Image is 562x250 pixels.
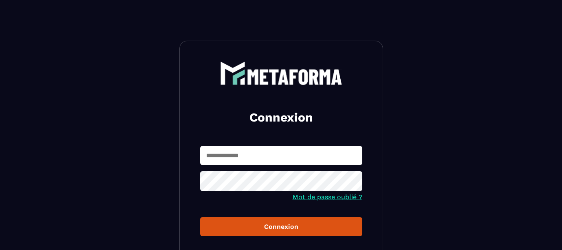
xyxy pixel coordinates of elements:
[200,61,362,85] a: logo
[210,109,353,126] h2: Connexion
[220,61,342,85] img: logo
[200,217,362,236] button: Connexion
[207,223,356,230] div: Connexion
[293,193,362,201] a: Mot de passe oublié ?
